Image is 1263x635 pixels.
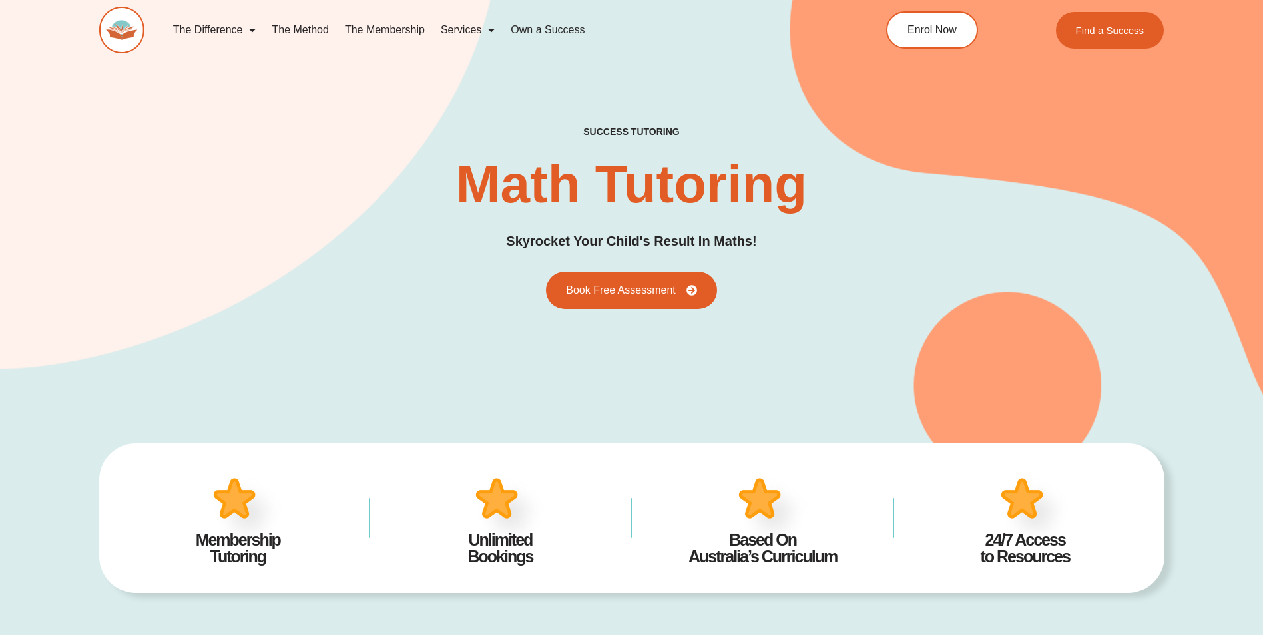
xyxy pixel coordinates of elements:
a: Find a Success [1056,12,1164,49]
h4: Membership Tutoring [127,532,350,565]
a: Book Free Assessment [546,272,717,309]
span: Find a Success [1076,25,1144,35]
a: Services [433,15,503,45]
a: Enrol Now [886,11,978,49]
h2: Math Tutoring [456,158,807,211]
a: Own a Success [503,15,593,45]
h4: Unlimited Bookings [389,532,612,565]
span: Book Free Assessment [566,285,676,296]
a: The Membership [337,15,433,45]
a: The Difference [165,15,264,45]
nav: Menu [165,15,826,45]
h3: Skyrocket Your Child's Result In Maths! [506,231,756,252]
h4: Based On Australia’s Curriculum [652,532,874,565]
h4: 24/7 Access to Resources [914,532,1137,565]
h4: success tutoring [583,126,679,138]
iframe: Chat Widget [1196,571,1263,635]
span: Enrol Now [907,25,957,35]
a: The Method [264,15,336,45]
